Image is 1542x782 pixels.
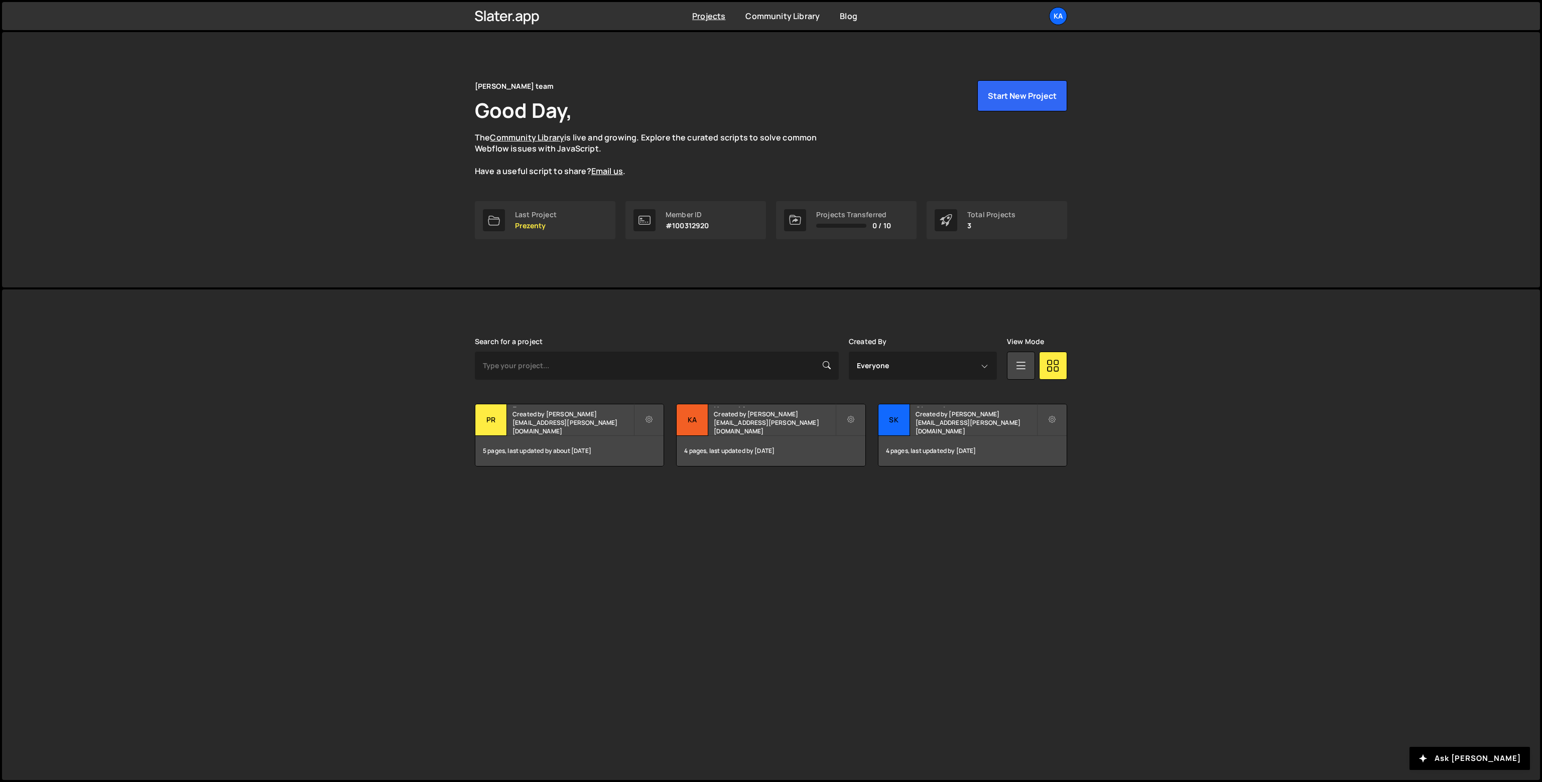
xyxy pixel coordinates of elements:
div: 4 pages, last updated by [DATE] [878,436,1067,466]
div: Sk [878,404,910,436]
button: Start New Project [977,80,1067,111]
div: Member ID [666,211,709,219]
h2: Prezenty [512,404,633,407]
a: Community Library [745,11,820,22]
small: Created by [PERSON_NAME][EMAIL_ADDRESS][PERSON_NAME][DOMAIN_NAME] [512,410,633,435]
h2: Kanapki [714,404,835,407]
div: Total Projects [967,211,1015,219]
div: Pr [475,404,507,436]
label: View Mode [1007,338,1044,346]
div: 5 pages, last updated by about [DATE] [475,436,664,466]
a: Email us [591,166,623,177]
a: Sk Skrzynka Created by [PERSON_NAME][EMAIL_ADDRESS][PERSON_NAME][DOMAIN_NAME] 4 pages, last updat... [878,404,1067,466]
div: Ka [677,404,708,436]
button: Ask [PERSON_NAME] [1409,747,1530,770]
p: The is live and growing. Explore the curated scripts to solve common Webflow issues with JavaScri... [475,132,836,177]
a: Projects [692,11,725,22]
div: Last Project [515,211,557,219]
div: [PERSON_NAME] team [475,80,554,92]
p: #100312920 [666,222,709,230]
div: 4 pages, last updated by [DATE] [677,436,865,466]
a: Community Library [490,132,564,143]
a: Ka [1049,7,1067,25]
label: Created By [849,338,887,346]
h2: Skrzynka [916,404,1037,407]
span: 0 / 10 [872,222,891,230]
label: Search for a project [475,338,543,346]
a: Last Project Prezenty [475,201,615,239]
a: Ka Kanapki Created by [PERSON_NAME][EMAIL_ADDRESS][PERSON_NAME][DOMAIN_NAME] 4 pages, last update... [676,404,865,466]
div: Projects Transferred [816,211,891,219]
small: Created by [PERSON_NAME][EMAIL_ADDRESS][PERSON_NAME][DOMAIN_NAME] [714,410,835,435]
p: 3 [967,222,1015,230]
small: Created by [PERSON_NAME][EMAIL_ADDRESS][PERSON_NAME][DOMAIN_NAME] [916,410,1037,435]
a: Blog [840,11,857,22]
input: Type your project... [475,352,839,380]
h1: Good Day, [475,96,572,124]
p: Prezenty [515,222,557,230]
a: Pr Prezenty Created by [PERSON_NAME][EMAIL_ADDRESS][PERSON_NAME][DOMAIN_NAME] 5 pages, last updat... [475,404,664,466]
